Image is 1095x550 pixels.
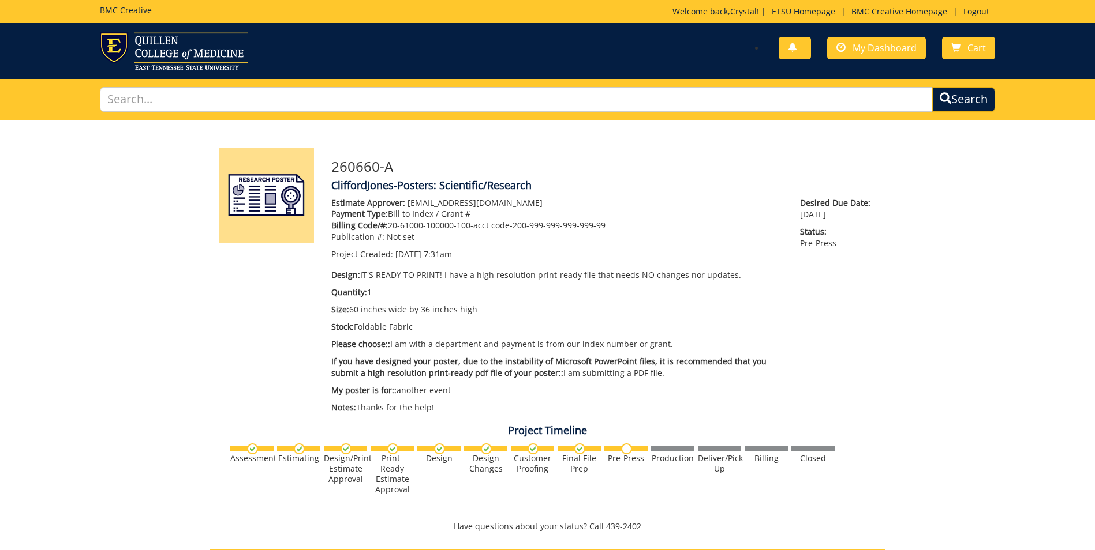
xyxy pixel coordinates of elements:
[100,6,152,14] h5: BMC Creative
[371,453,414,495] div: Print-Ready Estimate Approval
[331,231,384,242] span: Publication #:
[341,443,352,454] img: checkmark
[528,443,539,454] img: checkmark
[331,248,393,259] span: Project Created:
[387,443,398,454] img: checkmark
[331,385,397,395] span: My poster is for::
[331,304,349,315] span: Size:
[827,37,926,59] a: My Dashboard
[324,453,367,484] div: Design/Print Estimate Approval
[331,385,783,396] p: another event
[395,248,452,259] span: [DATE] 7:31am
[846,6,953,17] a: BMC Creative Homepage
[331,197,783,209] p: [EMAIL_ADDRESS][DOMAIN_NAME]
[331,402,356,413] span: Notes:
[511,453,554,474] div: Customer Proofing
[331,220,388,231] span: Billing Code/#:
[331,269,783,281] p: IT'S READY TO PRINT! I have a high resolution print-ready file that needs NO changes nor updates.
[800,226,876,249] p: Pre-Press
[331,287,783,298] p: 1
[331,269,360,280] span: Design:
[651,453,694,464] div: Production
[967,42,986,54] span: Cart
[730,6,757,17] a: Crystal
[800,226,876,238] span: Status:
[604,453,648,464] div: Pre-Press
[331,287,367,297] span: Quantity:
[672,6,995,17] p: Welcome back, ! | | |
[230,453,274,464] div: Assessment
[331,180,877,191] h4: CliffordJones-Posters: Scientific/Research
[853,42,917,54] span: My Dashboard
[331,356,767,378] span: If you have designed your poster, due to the instability of Microsoft PowerPoint files, it is rec...
[331,208,783,220] p: Bill to Index / Grant #
[100,87,933,112] input: Search...
[219,148,314,243] img: Product featured image
[331,338,390,349] span: Please choose::
[331,338,783,350] p: I am with a department and payment is from our index number or grant.
[294,443,305,454] img: checkmark
[331,304,783,315] p: 60 inches wide by 36 inches high
[247,443,258,454] img: checkmark
[331,220,783,231] p: 20-61000-100000-100-acct code-200-999-999-999-999-99
[481,443,492,454] img: checkmark
[745,453,788,464] div: Billing
[791,453,835,464] div: Closed
[331,321,783,333] p: Foldable Fabric
[800,197,876,209] span: Desired Due Date:
[331,321,354,332] span: Stock:
[958,6,995,17] a: Logout
[210,425,885,436] h4: Project Timeline
[800,197,876,220] p: [DATE]
[558,453,601,474] div: Final File Prep
[942,37,995,59] a: Cart
[932,87,995,112] button: Search
[331,402,783,413] p: Thanks for the help!
[331,208,388,219] span: Payment Type:
[434,443,445,454] img: checkmark
[210,521,885,532] p: Have questions about your status? Call 439-2402
[417,453,461,464] div: Design
[277,453,320,464] div: Estimating
[464,453,507,474] div: Design Changes
[621,443,632,454] img: no
[574,443,585,454] img: checkmark
[698,453,741,474] div: Deliver/Pick-Up
[331,356,783,379] p: I am submitting a PDF file.
[331,159,877,174] h3: 260660-A
[766,6,841,17] a: ETSU Homepage
[387,231,414,242] span: Not set
[100,32,248,70] img: ETSU logo
[331,197,405,208] span: Estimate Approver:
